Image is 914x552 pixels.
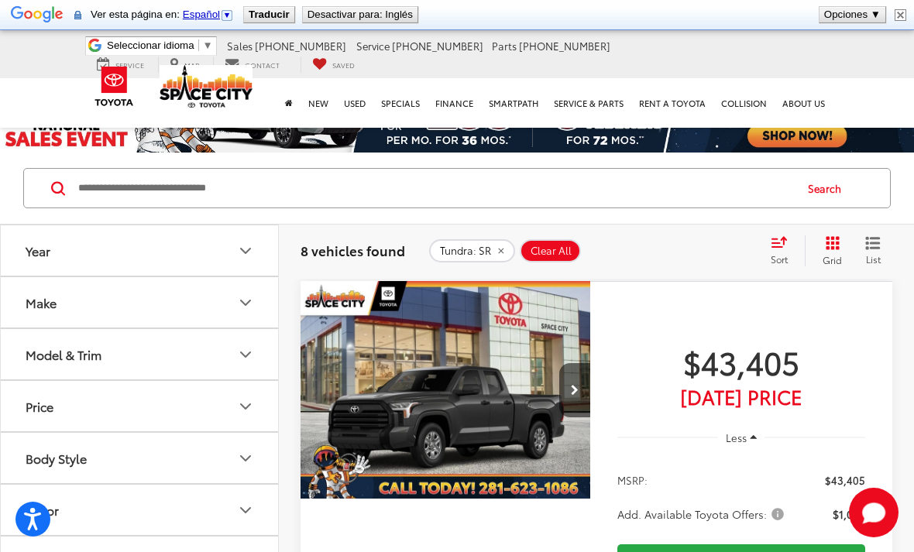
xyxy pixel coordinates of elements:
[336,78,373,128] a: Used
[718,423,765,451] button: Less
[617,472,648,488] span: MSRP:
[1,225,280,276] button: YearYear
[617,506,787,522] span: Add. Available Toyota Offers:
[26,399,53,413] div: Price
[825,472,865,488] span: $43,405
[481,78,546,128] a: SmartPath
[158,57,211,73] a: Map
[236,293,255,312] div: Make
[26,451,87,465] div: Body Style
[107,39,213,51] a: Seleccionar idioma​
[429,239,515,262] button: remove Tundra: SR
[303,7,417,22] button: Desactivar para: Inglés
[26,347,101,362] div: Model & Trim
[849,488,899,537] svg: Start Chat
[236,501,255,519] div: Color
[356,39,390,53] span: Service
[85,61,143,111] img: Toyota
[249,9,290,20] b: Traducir
[300,281,592,499] div: 2026 Toyota Tundra SR 0
[793,169,864,207] button: Search
[277,78,301,128] a: Home
[300,281,592,500] img: 2026 Toyota Tundra SR RWD Double Cab 6.5-Ft.
[763,235,805,266] button: Select sort value
[520,239,581,262] button: Clear All
[300,281,592,499] a: 2026 Toyota Tundra SR RWD Double Cab 6.5-Ft.2026 Toyota Tundra SR RWD Double Cab 6.5-Ft.2026 Toyo...
[849,488,899,537] button: Toggle Chat Window
[332,60,355,70] span: Saved
[115,60,144,70] span: Service
[183,9,234,20] a: Español
[805,235,854,266] button: Grid View
[160,65,253,108] img: Space City Toyota
[823,253,842,266] span: Grid
[440,245,491,257] span: Tundra: SR
[236,345,255,364] div: Model & Trim
[301,57,366,73] a: My Saved Vehicles
[301,78,336,128] a: New
[531,245,572,257] span: Clear All
[26,502,59,517] div: Color
[236,242,255,260] div: Year
[428,78,481,128] a: Finance
[559,363,590,417] button: Next image
[11,5,64,26] img: Google Traductor
[775,78,833,128] a: About Us
[865,252,881,266] span: List
[236,397,255,416] div: Price
[833,506,865,522] span: $1,000
[617,389,865,404] span: [DATE] Price
[713,78,775,128] a: Collision
[1,433,280,483] button: Body StyleBody Style
[77,170,793,207] input: Search by Make, Model, or Keyword
[26,295,57,310] div: Make
[203,39,213,51] span: ▼
[184,60,199,70] span: Map
[519,39,610,53] span: [PHONE_NUMBER]
[198,39,199,51] span: ​
[1,381,280,431] button: PricePrice
[895,9,906,21] img: Cerrar
[854,235,892,266] button: List View
[74,9,81,21] img: El contenido de esta página segura se enviará a Google para traducirlo con una conexión segura.
[492,39,517,53] span: Parts
[617,342,865,381] span: $43,405
[726,430,747,444] span: Less
[1,329,280,379] button: Model & TrimModel & Trim
[617,506,789,522] button: Add. Available Toyota Offers:
[245,60,280,70] span: Contact
[26,243,50,258] div: Year
[91,9,237,20] span: Ver esta página en:
[392,39,483,53] span: [PHONE_NUMBER]
[546,78,631,128] a: Service & Parts
[1,485,280,535] button: ColorColor
[85,57,156,73] a: Service
[213,57,291,73] a: Contact
[107,39,194,51] span: Seleccionar idioma
[227,39,253,53] span: Sales
[244,7,294,22] button: Traducir
[373,78,428,128] a: Specials
[771,252,788,266] span: Sort
[183,9,220,20] span: Español
[820,7,885,22] button: Opciones ▼
[631,78,713,128] a: Rent a Toyota
[236,449,255,468] div: Body Style
[301,241,405,259] span: 8 vehicles found
[255,39,346,53] span: [PHONE_NUMBER]
[1,277,280,327] button: MakeMake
